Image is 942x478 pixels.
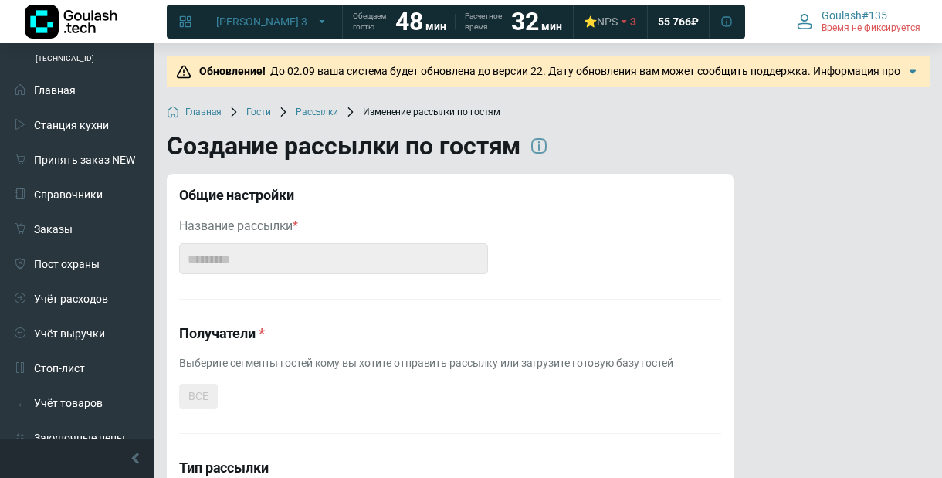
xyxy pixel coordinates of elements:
[597,15,618,28] span: NPS
[691,15,699,29] span: ₽
[511,7,539,36] strong: 32
[395,7,423,36] strong: 48
[465,11,502,32] span: Расчетное время
[905,64,920,80] img: Подробнее
[788,5,930,38] button: Goulash#135 Время не фиксируется
[363,106,500,118] span: Изменение рассылки по гостям
[296,106,338,118] a: Рассылки
[25,5,117,39] img: Логотип компании Goulash.tech
[185,106,222,118] a: Главная
[353,11,386,32] span: Обещаем гостю
[344,8,571,36] a: Обещаем гостю 48 мин Расчетное время 32 мин
[179,459,269,477] h4: Тип рассылки
[425,20,446,32] span: мин
[658,15,691,29] span: 55 766
[179,217,488,236] div: Название рассылки
[649,8,708,36] a: 55 766 ₽
[179,384,218,409] div: ВСЕ
[176,64,191,80] img: Предупреждение
[199,65,266,77] b: Обновление!
[179,186,721,205] h2: Общие настройки
[179,324,721,343] h4: Получатели
[246,106,271,118] a: Гости
[167,131,520,161] h1: Создание рассылки по гостям
[574,8,646,36] a: ⭐NPS 3
[584,15,618,29] div: ⭐
[822,8,887,22] span: Goulash#135
[630,15,636,29] span: 3
[541,20,562,32] span: мин
[822,22,920,35] span: Время не фиксируется
[216,15,307,29] span: [PERSON_NAME] 3
[207,9,337,34] button: [PERSON_NAME] 3
[195,65,900,93] span: До 02.09 ваша система будет обновлена до версии 22. Дату обновления вам может сообщить поддержка....
[179,355,721,371] p: Выберите сегменты гостей кому вы хотите отправить рассылку или загрузите готовую базу гостей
